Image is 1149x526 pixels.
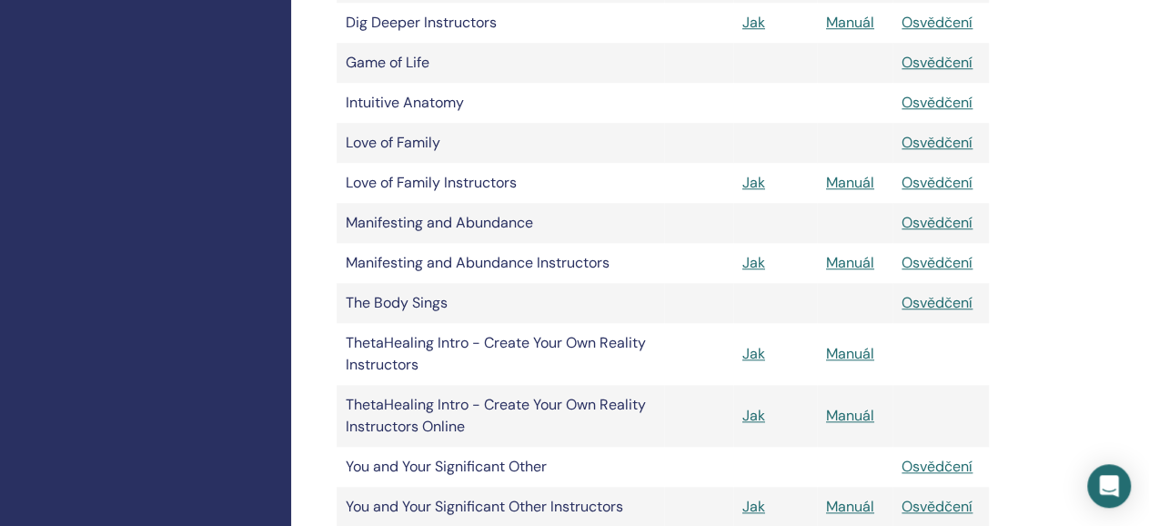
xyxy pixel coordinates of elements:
[902,53,973,72] a: Osvědčení
[902,93,973,112] a: Osvědčení
[826,344,874,363] a: Manuál
[337,123,664,163] td: Love of Family
[902,133,973,152] a: Osvědčení
[337,163,664,203] td: Love of Family Instructors
[742,253,765,272] a: Jak
[742,13,765,32] a: Jak
[902,457,973,476] a: Osvědčení
[337,243,664,283] td: Manifesting and Abundance Instructors
[902,497,973,516] a: Osvědčení
[337,43,664,83] td: Game of Life
[337,203,664,243] td: Manifesting and Abundance
[337,447,664,487] td: You and Your Significant Other
[826,497,874,516] a: Manuál
[902,173,973,192] a: Osvědčení
[902,293,973,312] a: Osvědčení
[742,406,765,425] a: Jak
[826,406,874,425] a: Manuál
[826,173,874,192] a: Manuál
[337,283,664,323] td: The Body Sings
[902,213,973,232] a: Osvědčení
[337,323,664,385] td: ThetaHealing Intro - Create Your Own Reality Instructors
[742,344,765,363] a: Jak
[742,497,765,516] a: Jak
[337,3,664,43] td: Dig Deeper Instructors
[902,13,973,32] a: Osvědčení
[742,173,765,192] a: Jak
[337,83,664,123] td: Intuitive Anatomy
[826,253,874,272] a: Manuál
[902,253,973,272] a: Osvědčení
[1087,464,1131,508] div: Open Intercom Messenger
[337,385,664,447] td: ThetaHealing Intro - Create Your Own Reality Instructors Online
[826,13,874,32] a: Manuál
